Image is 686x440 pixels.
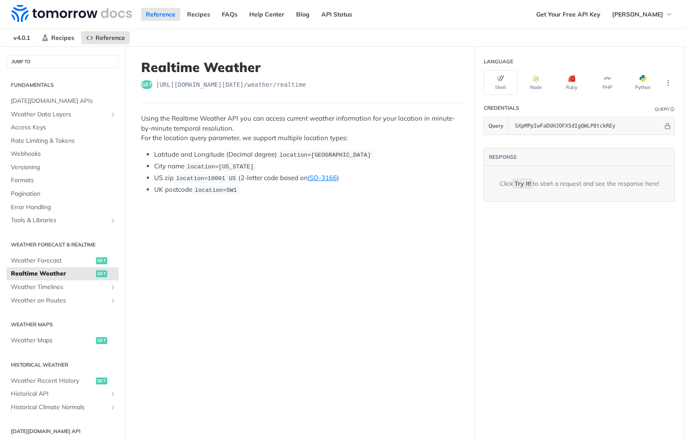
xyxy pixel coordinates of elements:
a: Access Keys [7,121,119,134]
a: Get Your Free API Key [531,8,605,21]
a: Weather Forecastget [7,254,119,267]
a: Versioning [7,161,119,174]
span: get [96,378,107,384]
span: Reference [96,34,125,42]
a: [DATE][DOMAIN_NAME] APIs [7,95,119,108]
a: API Status [317,8,357,21]
button: [PERSON_NAME] [607,8,677,21]
span: Tools & Libraries [11,216,107,225]
a: Weather Data LayersShow subpages for Weather Data Layers [7,108,119,121]
span: get [96,337,107,344]
span: Historical API [11,390,107,398]
span: Weather Maps [11,336,94,345]
button: RESPONSE [488,153,517,161]
div: QueryInformation [655,106,675,112]
span: Weather Data Layers [11,110,107,119]
span: Weather Recent History [11,377,94,385]
h2: Fundamentals [7,81,119,89]
button: Shell [484,70,517,95]
code: location=SW1 [192,186,239,194]
svg: More ellipsis [664,79,672,87]
a: Webhooks [7,148,119,161]
span: Versioning [11,163,116,172]
a: Weather Recent Historyget [7,374,119,387]
button: More Languages [662,76,675,89]
code: location=[US_STATE] [185,162,256,171]
span: Rate Limiting & Tokens [11,137,116,145]
span: Access Keys [11,123,116,132]
span: [PERSON_NAME] [612,10,663,18]
span: Formats [11,176,116,185]
li: City name [154,161,462,171]
span: v4.0.1 [9,31,35,44]
span: Recipes [51,34,74,42]
div: Language [484,58,513,66]
i: Information [670,107,675,112]
a: Help Center [244,8,289,21]
a: Recipes [182,8,215,21]
span: Weather on Routes [11,296,107,305]
span: Pagination [11,190,116,198]
a: Reference [81,31,130,44]
a: Pagination [7,187,119,200]
button: Show subpages for Historical API [109,391,116,397]
a: Weather TimelinesShow subpages for Weather Timelines [7,281,119,294]
button: Show subpages for Weather on Routes [109,297,116,304]
li: UK postcode [154,185,462,195]
span: Webhooks [11,150,116,158]
span: [DATE][DOMAIN_NAME] APIs [11,97,116,105]
img: Tomorrow.io Weather API Docs [11,5,132,22]
a: Blog [291,8,314,21]
a: ISO-3166 [308,174,337,182]
li: US zip (2-letter code based on ) [154,173,462,183]
button: JUMP TO [7,55,119,68]
span: get [141,80,152,89]
a: Error Handling [7,201,119,214]
span: Weather Timelines [11,283,107,292]
a: Formats [7,174,119,187]
h2: Weather Forecast & realtime [7,241,119,249]
code: location=[GEOGRAPHIC_DATA] [277,151,373,159]
span: get [96,257,107,264]
code: location=10001 US [174,174,238,183]
div: Query [655,106,670,112]
button: PHP [590,70,624,95]
li: Latitude and Longitude (Decimal degree) [154,150,462,160]
button: Show subpages for Weather Data Layers [109,111,116,118]
a: Weather Mapsget [7,334,119,347]
span: Historical Climate Normals [11,403,107,412]
div: Credentials [484,104,519,112]
a: FAQs [217,8,242,21]
span: Realtime Weather [11,269,94,278]
span: Weather Forecast [11,256,94,265]
button: Hide [663,121,672,130]
a: Recipes [37,31,79,44]
button: Ruby [555,70,588,95]
button: Show subpages for Historical Climate Normals [109,404,116,411]
h2: Historical Weather [7,361,119,369]
h2: [DATE][DOMAIN_NAME] API [7,427,119,435]
button: Node [519,70,553,95]
span: Error Handling [11,203,116,212]
a: Tools & LibrariesShow subpages for Tools & Libraries [7,214,119,227]
a: Historical Climate NormalsShow subpages for Historical Climate Normals [7,401,119,414]
h2: Weather Maps [7,321,119,328]
a: Weather on RoutesShow subpages for Weather on Routes [7,294,119,307]
a: Historical APIShow subpages for Historical API [7,387,119,401]
button: Query [484,117,508,135]
span: https://api.tomorrow.io/v4/weather/realtime [156,80,306,89]
div: Click to start a request and see the response here! [500,179,659,188]
a: Realtime Weatherget [7,267,119,280]
input: apikey [511,117,663,135]
span: Query [488,122,504,130]
a: Reference [141,8,180,21]
button: Python [626,70,660,95]
h1: Realtime Weather [141,59,462,75]
span: get [96,270,107,277]
button: Show subpages for Tools & Libraries [109,217,116,224]
button: Show subpages for Weather Timelines [109,284,116,291]
a: Rate Limiting & Tokens [7,135,119,148]
code: Try It! [513,179,533,188]
p: Using the Realtime Weather API you can access current weather information for your location in mi... [141,114,462,143]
